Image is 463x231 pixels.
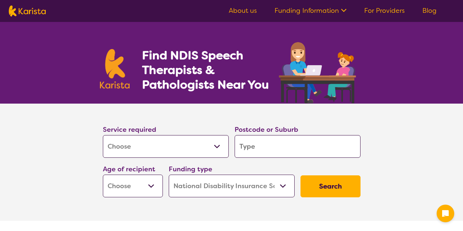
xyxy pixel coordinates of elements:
[300,175,361,197] button: Search
[229,6,257,15] a: About us
[103,125,156,134] label: Service required
[364,6,405,15] a: For Providers
[142,48,277,92] h1: Find NDIS Speech Therapists & Pathologists Near You
[422,6,437,15] a: Blog
[169,165,212,174] label: Funding type
[103,165,155,174] label: Age of recipient
[275,6,347,15] a: Funding Information
[273,40,363,104] img: speech-therapy
[235,125,298,134] label: Postcode or Suburb
[100,49,130,89] img: Karista logo
[235,135,361,158] input: Type
[9,5,46,16] img: Karista logo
